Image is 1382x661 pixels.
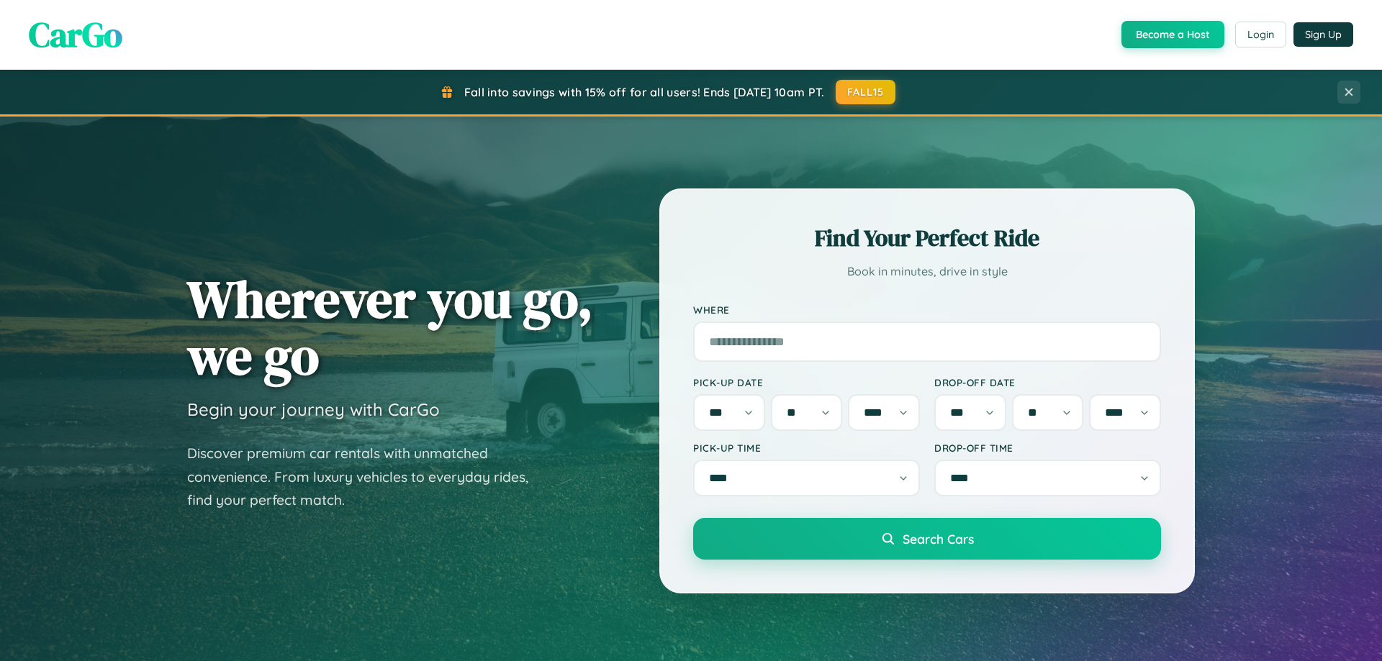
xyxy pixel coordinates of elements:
label: Drop-off Date [934,376,1161,388]
label: Where [693,304,1161,316]
span: Search Cars [903,531,974,547]
button: FALL15 [836,80,896,104]
h1: Wherever you go, we go [187,270,593,384]
button: Search Cars [693,518,1161,560]
label: Pick-up Time [693,442,920,454]
p: Discover premium car rentals with unmatched convenience. From luxury vehicles to everyday rides, ... [187,442,547,512]
label: Drop-off Time [934,442,1161,454]
span: Fall into savings with 15% off for all users! Ends [DATE] 10am PT. [464,85,825,99]
label: Pick-up Date [693,376,920,388]
h2: Find Your Perfect Ride [693,222,1161,254]
button: Become a Host [1121,21,1224,48]
button: Sign Up [1293,22,1353,47]
span: CarGo [29,11,122,58]
p: Book in minutes, drive in style [693,261,1161,282]
h3: Begin your journey with CarGo [187,398,440,420]
button: Login [1235,22,1286,47]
